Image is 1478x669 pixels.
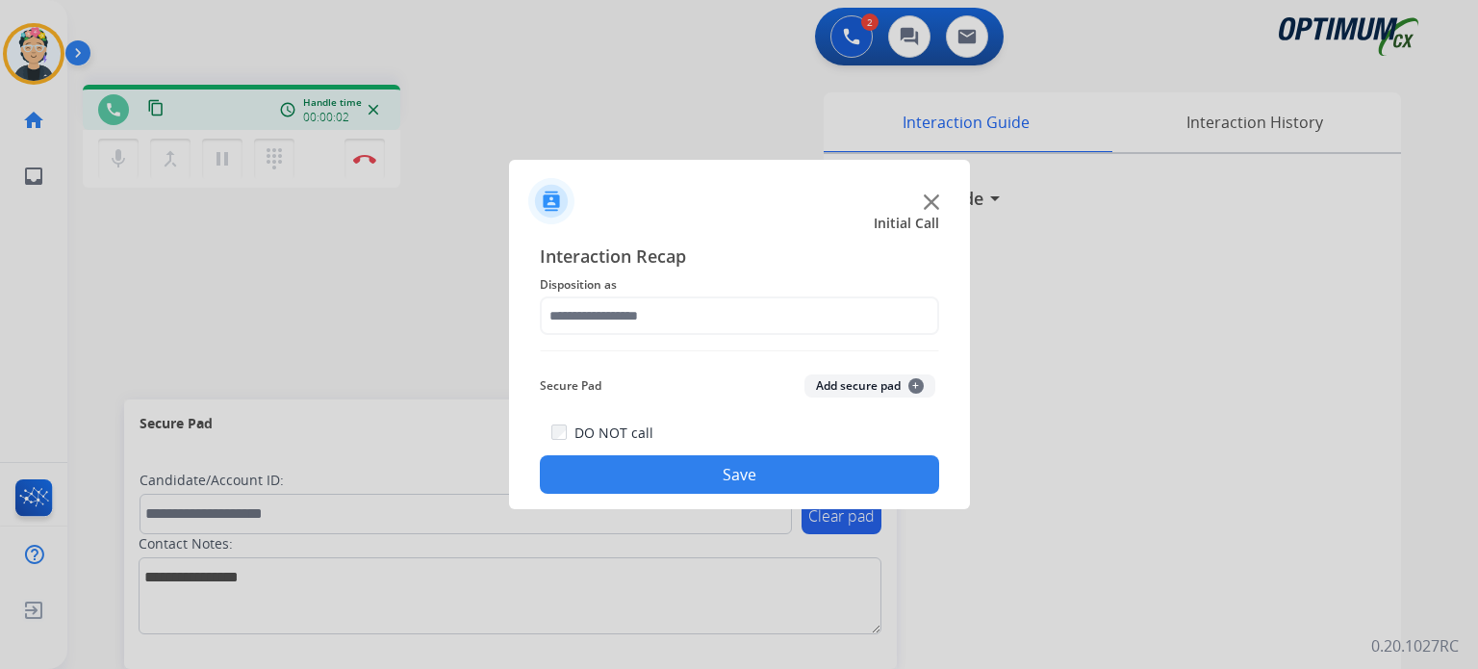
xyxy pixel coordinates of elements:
button: Save [540,455,939,494]
button: Add secure pad+ [804,374,935,398]
img: contact-recap-line.svg [540,350,939,351]
span: + [908,378,924,394]
label: DO NOT call [574,424,653,443]
span: Initial Call [874,214,939,233]
span: Secure Pad [540,374,601,398]
img: contactIcon [528,178,574,224]
span: Interaction Recap [540,243,939,273]
p: 0.20.1027RC [1371,634,1459,657]
span: Disposition as [540,273,939,296]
